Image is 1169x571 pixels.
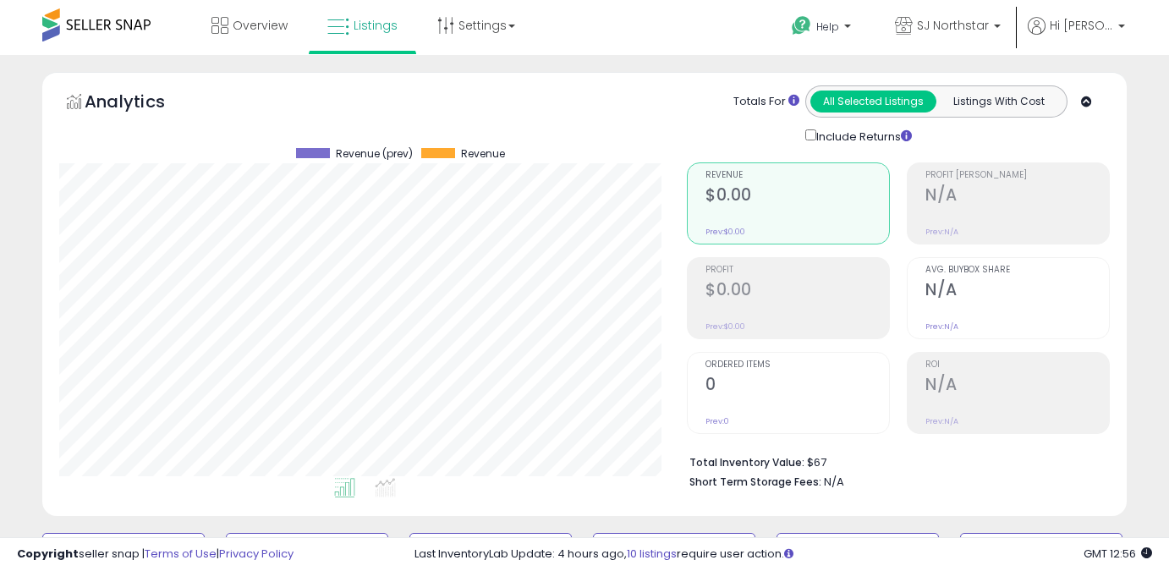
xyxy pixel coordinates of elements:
[778,3,868,55] a: Help
[145,546,217,562] a: Terms of Use
[925,360,1109,370] span: ROI
[936,91,1062,113] button: Listings With Cost
[705,266,889,275] span: Profit
[336,148,413,160] span: Revenue (prev)
[689,455,804,469] b: Total Inventory Value:
[733,94,799,110] div: Totals For
[824,474,844,490] span: N/A
[226,533,388,567] button: Repricing On
[925,321,958,332] small: Prev: N/A
[461,148,505,160] span: Revenue
[925,266,1109,275] span: Avg. Buybox Share
[17,546,79,562] strong: Copyright
[1050,17,1113,34] span: Hi [PERSON_NAME]
[925,416,958,426] small: Prev: N/A
[705,171,889,180] span: Revenue
[627,546,677,562] a: 10 listings
[925,185,1109,208] h2: N/A
[925,375,1109,398] h2: N/A
[409,533,572,567] button: Repricing Off
[917,17,989,34] span: SJ Northstar
[593,533,755,567] button: Listings without Min/Max
[816,19,839,34] span: Help
[705,375,889,398] h2: 0
[705,360,889,370] span: Ordered Items
[793,126,932,145] div: Include Returns
[960,533,1122,567] button: Listings without Cost
[85,90,198,118] h5: Analytics
[705,227,745,237] small: Prev: $0.00
[689,475,821,489] b: Short Term Storage Fees:
[1084,546,1152,562] span: 2025-08-16 12:56 GMT
[777,533,939,567] button: Non Competitive
[354,17,398,34] span: Listings
[233,17,288,34] span: Overview
[689,451,1097,471] li: $67
[925,280,1109,303] h2: N/A
[1028,17,1125,55] a: Hi [PERSON_NAME]
[414,546,1152,563] div: Last InventoryLab Update: 4 hours ago, require user action.
[705,185,889,208] h2: $0.00
[219,546,294,562] a: Privacy Policy
[42,533,205,567] button: Default
[705,321,745,332] small: Prev: $0.00
[17,546,294,563] div: seller snap | |
[705,280,889,303] h2: $0.00
[925,171,1109,180] span: Profit [PERSON_NAME]
[925,227,958,237] small: Prev: N/A
[810,91,936,113] button: All Selected Listings
[791,15,812,36] i: Get Help
[705,416,729,426] small: Prev: 0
